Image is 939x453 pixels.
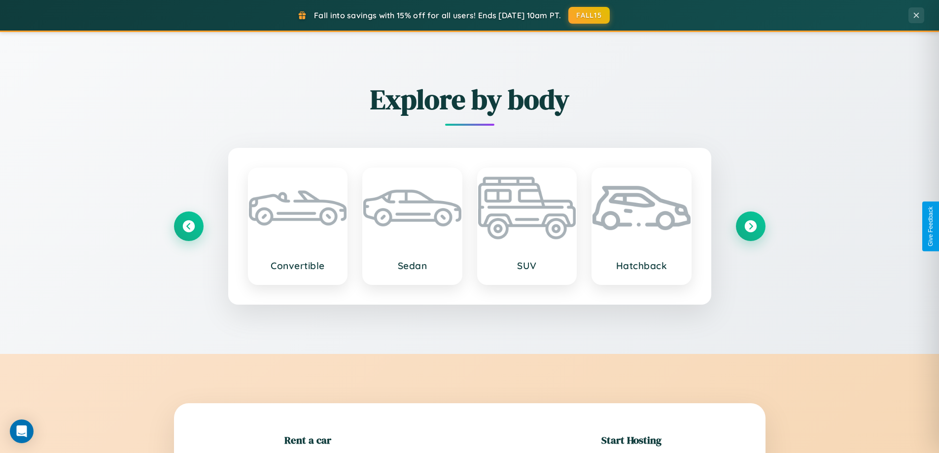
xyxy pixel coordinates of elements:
[488,260,566,272] h3: SUV
[602,260,681,272] h3: Hatchback
[174,80,765,118] h2: Explore by body
[284,433,331,447] h2: Rent a car
[314,10,561,20] span: Fall into savings with 15% off for all users! Ends [DATE] 10am PT.
[259,260,337,272] h3: Convertible
[10,419,34,443] div: Open Intercom Messenger
[927,207,934,246] div: Give Feedback
[601,433,661,447] h2: Start Hosting
[373,260,452,272] h3: Sedan
[568,7,610,24] button: FALL15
